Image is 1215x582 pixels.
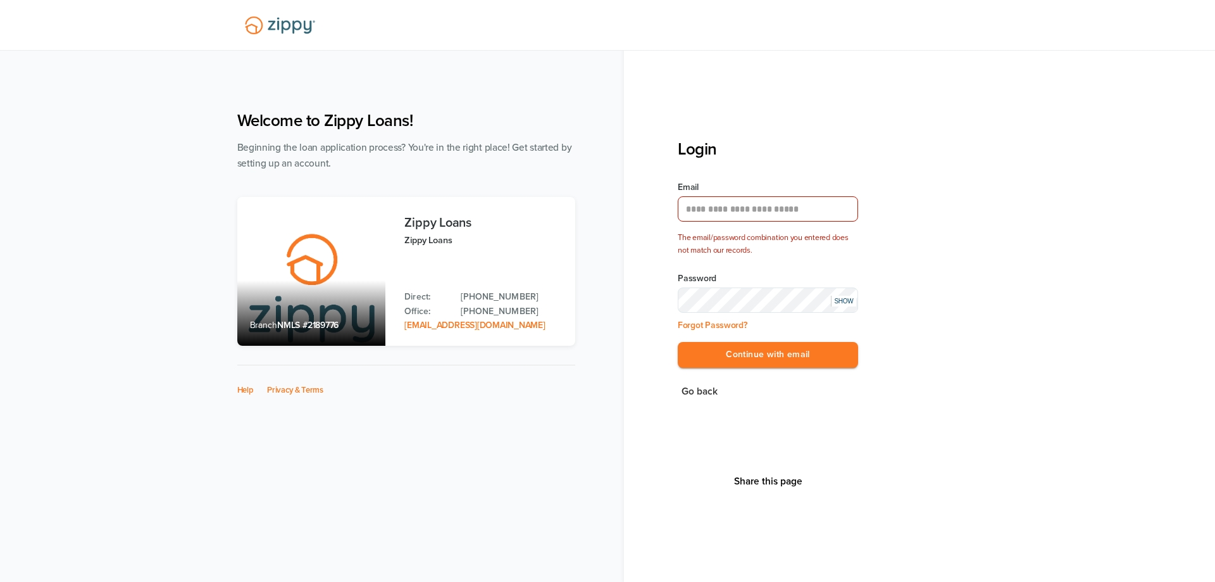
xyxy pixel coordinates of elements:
[277,320,339,331] span: NMLS #2189776
[237,111,575,130] h1: Welcome to Zippy Loans!
[461,305,562,319] a: Office Phone: 512-975-2947
[678,288,858,313] input: Input Password
[404,216,562,230] h3: Zippy Loans
[678,196,858,222] input: Email Address
[678,342,858,368] button: Continue with email
[678,232,858,257] div: The email/password combination you entered does not match our records.
[678,272,858,285] label: Password
[237,385,254,395] a: Help
[678,139,858,159] h3: Login
[461,290,562,304] a: Direct Phone: 512-975-2947
[678,320,747,331] a: Forgot Password?
[730,475,806,488] button: Share This Page
[831,296,856,307] div: SHOW
[404,290,448,304] p: Direct:
[237,142,572,169] span: Beginning the loan application process? You're in the right place! Get started by setting up an a...
[678,383,721,400] button: Go back
[250,320,278,331] span: Branch
[237,11,323,40] img: Lender Logo
[404,233,562,248] p: Zippy Loans
[678,181,858,194] label: Email
[267,385,323,395] a: Privacy & Terms
[404,320,545,331] a: Email Address: zippyguide@zippymh.com
[404,305,448,319] p: Office:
